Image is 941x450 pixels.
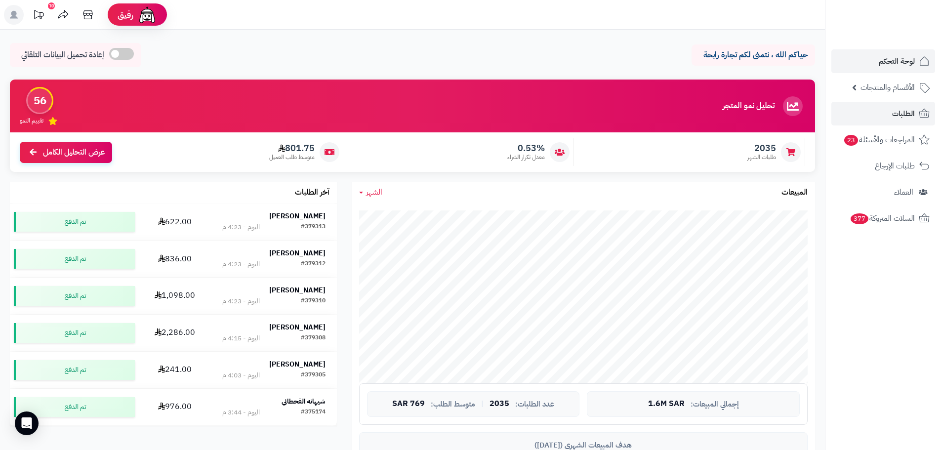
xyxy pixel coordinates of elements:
span: متوسط طلب العميل [269,153,315,162]
strong: [PERSON_NAME] [269,211,326,221]
div: تم الدفع [14,286,135,306]
span: 2035 [747,143,776,154]
strong: [PERSON_NAME] [269,322,326,332]
strong: شيهانه القحطاني [282,396,326,407]
span: 2035 [490,400,509,409]
a: تحديثات المنصة [26,5,51,27]
h3: تحليل نمو المتجر [723,102,775,111]
div: #379310 [301,296,326,306]
span: الأقسام والمنتجات [860,81,915,94]
span: عدد الطلبات: [515,400,554,409]
div: تم الدفع [14,360,135,380]
div: #379312 [301,259,326,269]
a: الشهر [359,187,382,198]
span: 0.53% [507,143,545,154]
a: السلات المتروكة377 [831,206,935,230]
strong: [PERSON_NAME] [269,248,326,258]
div: تم الدفع [14,212,135,232]
div: #375174 [301,408,326,417]
span: 801.75 [269,143,315,154]
strong: [PERSON_NAME] [269,359,326,369]
h3: آخر الطلبات [295,188,329,197]
span: طلبات الشهر [747,153,776,162]
span: الشهر [366,186,382,198]
span: السلات المتروكة [850,211,915,225]
span: تقييم النمو [20,117,43,125]
span: 23 [844,135,858,146]
a: طلبات الإرجاع [831,154,935,178]
div: اليوم - 4:23 م [222,296,260,306]
img: ai-face.png [137,5,157,25]
a: المراجعات والأسئلة23 [831,128,935,152]
a: الطلبات [831,102,935,125]
div: #379313 [301,222,326,232]
div: اليوم - 3:44 م [222,408,260,417]
div: اليوم - 4:23 م [222,259,260,269]
span: عرض التحليل الكامل [43,147,105,158]
div: #379305 [301,370,326,380]
span: العملاء [894,185,913,199]
img: logo-2.png [874,27,932,47]
p: حياكم الله ، نتمنى لكم تجارة رابحة [699,49,808,61]
span: المراجعات والأسئلة [843,133,915,147]
td: 1,098.00 [139,278,210,314]
div: #379308 [301,333,326,343]
h3: المبيعات [781,188,808,197]
span: طلبات الإرجاع [875,159,915,173]
span: | [481,400,484,408]
div: تم الدفع [14,249,135,269]
strong: [PERSON_NAME] [269,285,326,295]
div: تم الدفع [14,397,135,417]
div: 10 [48,2,55,9]
span: 1.6M SAR [648,400,685,409]
span: إجمالي المبيعات: [691,400,739,409]
div: اليوم - 4:15 م [222,333,260,343]
td: 241.00 [139,352,210,388]
span: لوحة التحكم [879,54,915,68]
span: إعادة تحميل البيانات التلقائي [21,49,104,61]
div: اليوم - 4:23 م [222,222,260,232]
a: لوحة التحكم [831,49,935,73]
span: الطلبات [892,107,915,121]
span: رفيق [118,9,133,21]
div: تم الدفع [14,323,135,343]
td: 2,286.00 [139,315,210,351]
span: 377 [851,213,868,224]
span: متوسط الطلب: [431,400,475,409]
a: العملاء [831,180,935,204]
div: Open Intercom Messenger [15,411,39,435]
span: معدل تكرار الشراء [507,153,545,162]
td: 622.00 [139,204,210,240]
a: عرض التحليل الكامل [20,142,112,163]
div: اليوم - 4:03 م [222,370,260,380]
span: 769 SAR [392,400,425,409]
td: 836.00 [139,241,210,277]
td: 976.00 [139,389,210,425]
